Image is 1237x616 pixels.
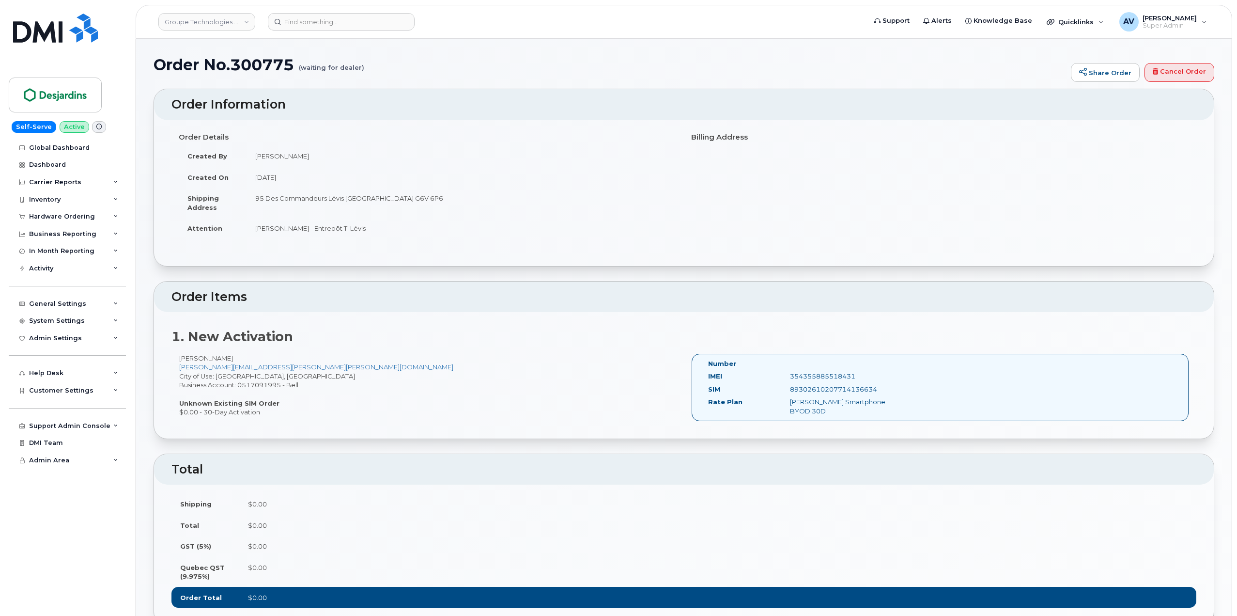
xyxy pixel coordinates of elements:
label: Rate Plan [708,397,742,407]
strong: Shipping Address [187,194,219,211]
span: $0.00 [248,564,267,571]
div: [PERSON_NAME] Smartphone BYOD 30D [783,397,897,415]
label: Shipping [180,500,212,509]
strong: Created On [187,174,229,181]
strong: Attention [187,224,222,232]
div: 89302610207714136634 [783,385,897,394]
strong: Unknown Existing SIM Order [179,399,279,407]
span: $0.00 [248,500,267,508]
div: [PERSON_NAME] City of Use: [GEOGRAPHIC_DATA], [GEOGRAPHIC_DATA] Business Account: 0517091995 - Be... [171,354,684,417]
a: [PERSON_NAME][EMAIL_ADDRESS][PERSON_NAME][PERSON_NAME][DOMAIN_NAME] [179,363,453,371]
h1: Order No.300775 [154,56,1066,73]
a: Cancel Order [1144,63,1214,82]
small: (waiting for dealer) [299,56,364,71]
h4: Order Details [179,133,677,142]
strong: 1. New Activation [171,329,293,345]
label: Order Total [180,593,222,602]
label: SIM [708,385,720,394]
label: Number [708,359,736,368]
label: GST (5%) [180,542,211,551]
label: Total [180,521,199,530]
h2: Total [171,463,1196,476]
div: 354355885518431 [783,372,897,381]
label: Quebec QST (9.975%) [180,563,231,581]
span: $0.00 [248,594,267,601]
span: $0.00 [248,542,267,550]
td: [PERSON_NAME] - Entrepôt TI Lévis [247,218,677,239]
td: 95 Des Commandeurs Lévis [GEOGRAPHIC_DATA] G6V 6P6 [247,188,677,218]
h2: Order Information [171,98,1196,111]
h2: Order Items [171,290,1196,304]
td: [DATE] [247,167,677,188]
span: $0.00 [248,521,267,529]
strong: Created By [187,152,227,160]
a: Share Order [1071,63,1140,82]
label: IMEI [708,372,722,381]
td: [PERSON_NAME] [247,145,677,167]
h4: Billing Address [691,133,1189,142]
